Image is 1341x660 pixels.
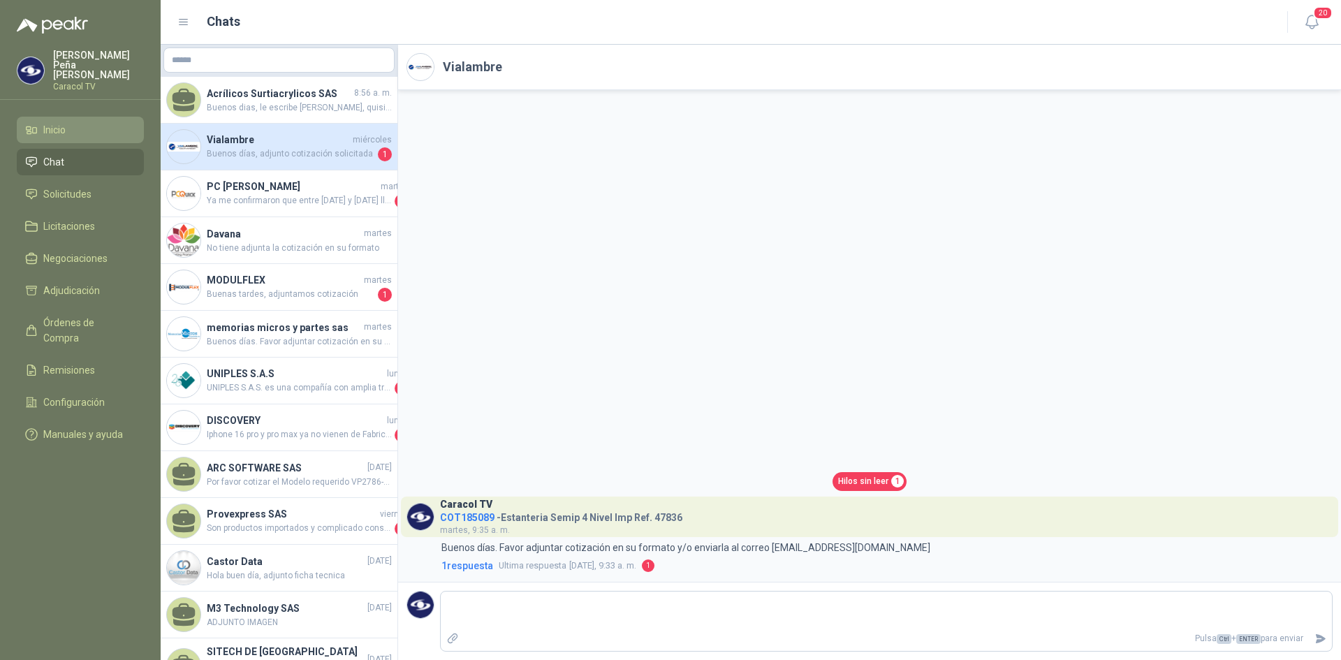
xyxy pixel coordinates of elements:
[167,130,200,163] img: Company Logo
[838,475,888,488] span: Hilos sin leer
[167,364,200,397] img: Company Logo
[167,551,200,585] img: Company Logo
[833,472,907,491] a: Hilos sin leer1
[161,264,397,311] a: Company LogoMODULFLEXmartesBuenas tardes, adjuntamos cotización1
[364,274,392,287] span: martes
[1236,634,1261,644] span: ENTER
[207,381,392,395] span: UNIPLES S.A.S. es una compañía con amplia trayectoria en el mercado colombiano, ofrecemos solucio...
[17,181,144,207] a: Solicitudes
[161,358,397,404] a: Company LogoUNIPLES S.A.SlunesUNIPLES S.A.S. es una compañía con amplia trayectoria en el mercado...
[354,87,392,100] span: 8:56 a. m.
[464,626,1310,651] p: Pulsa + para enviar
[395,522,409,536] span: 3
[207,320,361,335] h4: memorias micros y partes sas
[387,367,409,381] span: lunes
[161,404,397,451] a: Company LogoDISCOVERYlunesIphone 16 pro y pro max ya no vienen de Fabrica, podemos ofrecer 16 nor...
[207,601,365,616] h4: M3 Technology SAS
[161,170,397,217] a: Company LogoPC [PERSON_NAME]martesYa me confirmaron que entre [DATE] y [DATE] llegan los cotizado...
[381,180,409,193] span: martes
[642,559,654,572] span: 1
[207,226,361,242] h4: Davana
[499,559,566,573] span: Ultima respuesta
[207,366,384,381] h4: UNIPLES S.A.S
[17,309,144,351] a: Órdenes de Compra
[207,147,375,161] span: Buenos días, adjunto cotización solicitada
[161,592,397,638] a: M3 Technology SAS[DATE]ADJUNTO IMAGEN
[43,186,91,202] span: Solicitudes
[161,124,397,170] a: Company LogoVialambremiércolesBuenos días, adjunto cotización solicitada1
[17,57,44,84] img: Company Logo
[364,227,392,240] span: martes
[207,522,392,536] span: Son productos importados y complicado conseguir local
[367,601,392,615] span: [DATE]
[207,476,392,489] span: Por favor cotizar el Modelo requerido VP2786-4K, en caso de no contar con este modelo NO COTIZAR
[207,86,351,101] h4: Acrílicos Surtiacrylicos SAS
[378,147,392,161] span: 1
[1299,10,1324,35] button: 20
[1217,634,1231,644] span: Ctrl
[167,270,200,304] img: Company Logo
[17,389,144,416] a: Configuración
[207,554,365,569] h4: Castor Data
[43,395,105,410] span: Configuración
[367,461,392,474] span: [DATE]
[207,288,375,302] span: Buenas tardes, adjuntamos cotización
[161,217,397,264] a: Company LogoDavanamartesNo tiene adjunta la cotización en su formato
[167,177,200,210] img: Company Logo
[207,460,365,476] h4: ARC SOFTWARE SAS
[207,132,350,147] h4: Vialambre
[441,558,493,573] span: 1 respuesta
[378,288,392,302] span: 1
[441,626,464,651] label: Adjuntar archivos
[443,57,502,77] h2: Vialambre
[43,122,66,138] span: Inicio
[395,381,409,395] span: 1
[161,451,397,498] a: ARC SOFTWARE SAS[DATE]Por favor cotizar el Modelo requerido VP2786-4K, en caso de no contar con e...
[407,54,434,80] img: Company Logo
[43,362,95,378] span: Remisiones
[499,559,636,573] span: [DATE], 9:33 a. m.
[207,242,392,255] span: No tiene adjunta la cotización en su formato
[353,133,392,147] span: miércoles
[17,149,144,175] a: Chat
[161,311,397,358] a: Company Logomemorias micros y partes sasmartesBuenos días. Favor adjuntar cotización en su format...
[17,117,144,143] a: Inicio
[1313,6,1333,20] span: 20
[387,414,409,427] span: lunes
[161,77,397,124] a: Acrílicos Surtiacrylicos SAS8:56 a. m.Buenos dias, le escribe [PERSON_NAME], quisiera saber si no...
[43,315,131,346] span: Órdenes de Compra
[17,213,144,240] a: Licitaciones
[367,555,392,568] span: [DATE]
[441,540,930,555] p: Buenos días. Favor adjuntar cotización en su formato y/o enviarla al correo [EMAIL_ADDRESS][DOMAI...
[380,508,409,521] span: viernes
[17,245,144,272] a: Negociaciones
[207,12,240,31] h1: Chats
[43,251,108,266] span: Negociaciones
[440,508,682,522] h4: - Estanteria Semip 4 Nivel Imp Ref. 47836
[207,179,378,194] h4: PC [PERSON_NAME]
[17,277,144,304] a: Adjudicación
[439,558,1333,573] a: 1respuestaUltima respuesta[DATE], 9:33 a. m.1
[207,194,392,208] span: Ya me confirmaron que entre [DATE] y [DATE] llegan los cotizados originalmente de 1 metro. Entonc...
[17,357,144,383] a: Remisiones
[43,427,123,442] span: Manuales y ayuda
[207,335,392,349] span: Buenos días. Favor adjuntar cotización en su formato y/o enviarla al correo [EMAIL_ADDRESS][DOMAI...
[43,283,100,298] span: Adjudicación
[207,506,377,522] h4: Provexpress SAS
[167,317,200,351] img: Company Logo
[440,501,492,508] h3: Caracol TV
[43,154,64,170] span: Chat
[440,525,510,535] span: martes, 9:35 a. m.
[207,272,361,288] h4: MODULFLEX
[207,428,392,442] span: Iphone 16 pro y pro max ya no vienen de Fabrica, podemos ofrecer 16 normal o 17 pro y pro max
[207,413,384,428] h4: DISCOVERY
[207,569,392,582] span: Hola buen día, adjunto ficha tecnica
[53,50,144,80] p: [PERSON_NAME] Peña [PERSON_NAME]
[407,592,434,618] img: Company Logo
[407,504,434,530] img: Company Logo
[1309,626,1332,651] button: Enviar
[43,219,95,234] span: Licitaciones
[891,475,904,487] span: 1
[440,512,494,523] span: COT185089
[395,428,409,442] span: 1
